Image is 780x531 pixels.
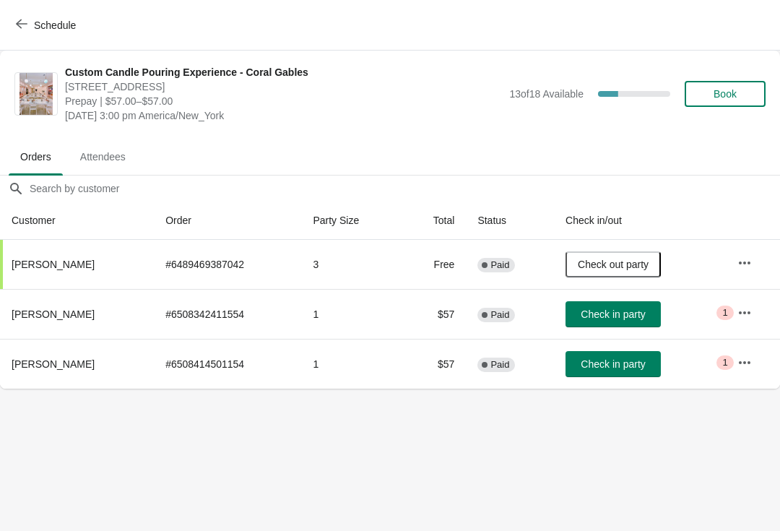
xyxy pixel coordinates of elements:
input: Search by customer [29,176,780,202]
span: Check in party [581,308,645,320]
button: Check out party [565,251,661,277]
span: [STREET_ADDRESS] [65,79,502,94]
td: Free [402,240,466,289]
span: Check out party [578,259,649,270]
span: 1 [722,357,727,368]
td: # 6508342411554 [154,289,301,339]
span: [PERSON_NAME] [12,358,95,370]
span: 1 [722,307,727,319]
span: Orders [9,144,63,170]
span: 13 of 18 Available [509,88,584,100]
span: Paid [490,259,509,271]
span: Attendees [69,144,137,170]
th: Total [402,202,466,240]
span: [DATE] 3:00 pm America/New_York [65,108,502,123]
img: Custom Candle Pouring Experience - Coral Gables [19,73,53,115]
button: Check in party [565,301,661,327]
button: Schedule [7,12,87,38]
td: 1 [301,339,402,389]
button: Check in party [565,351,661,377]
span: Custom Candle Pouring Experience - Coral Gables [65,65,502,79]
span: Prepay | $57.00–$57.00 [65,94,502,108]
td: $57 [402,339,466,389]
span: Paid [490,359,509,371]
td: # 6508414501154 [154,339,301,389]
th: Check in/out [554,202,726,240]
span: Book [714,88,737,100]
th: Order [154,202,301,240]
td: 1 [301,289,402,339]
td: # 6489469387042 [154,240,301,289]
th: Status [466,202,554,240]
span: Check in party [581,358,645,370]
th: Party Size [301,202,402,240]
td: $57 [402,289,466,339]
button: Book [685,81,766,107]
td: 3 [301,240,402,289]
span: Paid [490,309,509,321]
span: [PERSON_NAME] [12,308,95,320]
span: [PERSON_NAME] [12,259,95,270]
span: Schedule [34,20,76,31]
